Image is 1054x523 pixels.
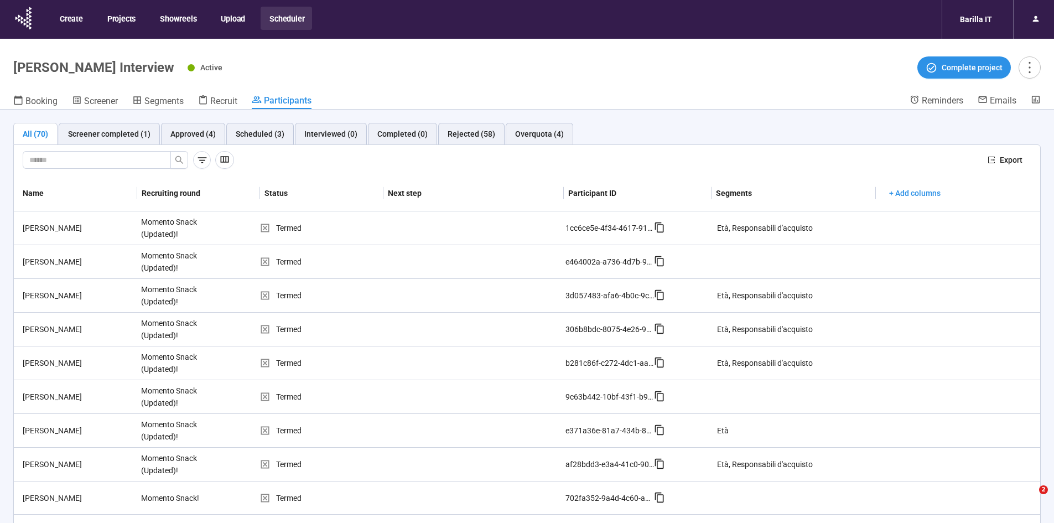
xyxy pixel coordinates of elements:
[304,128,357,140] div: Interviewed (0)
[1000,154,1022,166] span: Export
[137,488,220,509] div: Momento Snack!
[565,289,654,302] div: 3d057483-afa6-4b0c-9c52-7509601323d7
[259,424,382,437] div: Termed
[515,128,564,140] div: Overquota (4)
[137,346,220,380] div: Momento Snack (Updated)!
[988,156,995,164] span: export
[717,323,813,335] div: Età, Responsabili d'acquisto
[942,61,1003,74] span: Complete project
[264,95,311,106] span: Participants
[990,95,1016,106] span: Emails
[23,128,48,140] div: All (70)
[259,323,382,335] div: Termed
[170,128,216,140] div: Approved (4)
[978,95,1016,108] a: Emails
[565,256,654,268] div: e464002a-a736-4d7b-902e-f8ae8d5fb0df
[175,156,184,164] span: search
[200,63,222,72] span: Active
[1016,485,1043,512] iframe: Intercom live chat
[18,424,137,437] div: [PERSON_NAME]
[259,289,382,302] div: Termed
[151,7,204,30] button: Showreels
[25,96,58,106] span: Booking
[137,313,220,346] div: Momento Snack (Updated)!
[137,279,220,312] div: Momento Snack (Updated)!
[880,184,949,202] button: + Add columns
[212,7,253,30] button: Upload
[564,175,712,211] th: Participant ID
[383,175,564,211] th: Next step
[565,391,654,403] div: 9c63b442-10bf-43f1-b942-6b5100766c77
[84,96,118,106] span: Screener
[565,458,654,470] div: af28bdd3-e3a4-41c0-9049-33f1451fb4b6
[717,222,813,234] div: Età, Responsabili d'acquisto
[210,96,237,106] span: Recruit
[170,151,188,169] button: search
[1022,60,1037,75] span: more
[137,448,220,481] div: Momento Snack (Updated)!
[132,95,184,109] a: Segments
[889,187,941,199] span: + Add columns
[917,56,1011,79] button: Complete project
[565,357,654,369] div: b281c86f-c272-4dc1-aa7f-46b31a90c0d7
[979,151,1031,169] button: exportExport
[565,424,654,437] div: e371a36e-81a7-434b-8c5b-12b0a30e8eba
[18,222,137,234] div: [PERSON_NAME]
[18,492,137,504] div: [PERSON_NAME]
[13,60,174,75] h1: [PERSON_NAME] Interview
[18,323,137,335] div: [PERSON_NAME]
[252,95,311,109] a: Participants
[18,256,137,268] div: [PERSON_NAME]
[259,357,382,369] div: Termed
[922,95,963,106] span: Reminders
[137,175,261,211] th: Recruiting round
[712,175,876,211] th: Segments
[72,95,118,109] a: Screener
[565,492,654,504] div: 702fa352-9a4d-4c60-ab6d-47c8dc3cfdd6
[18,391,137,403] div: [PERSON_NAME]
[260,175,383,211] th: Status
[144,96,184,106] span: Segments
[717,424,729,437] div: Età
[198,95,237,109] a: Recruit
[259,222,382,234] div: Termed
[18,357,137,369] div: [PERSON_NAME]
[68,128,150,140] div: Screener completed (1)
[377,128,428,140] div: Completed (0)
[565,222,654,234] div: 1cc6ce5e-4f34-4617-91ff-5d6ee55df135
[259,458,382,470] div: Termed
[261,7,312,30] button: Scheduler
[18,289,137,302] div: [PERSON_NAME]
[259,391,382,403] div: Termed
[137,414,220,447] div: Momento Snack (Updated)!
[13,95,58,109] a: Booking
[565,323,654,335] div: 306b8bdc-8075-4e26-9392-93c11f46f0a1
[137,245,220,278] div: Momento Snack (Updated)!
[953,9,999,30] div: Barilla IT
[1039,485,1048,494] span: 2
[717,357,813,369] div: Età, Responsabili d'acquisto
[717,458,813,470] div: Età, Responsabili d'acquisto
[236,128,284,140] div: Scheduled (3)
[717,289,813,302] div: Età, Responsabili d'acquisto
[1019,56,1041,79] button: more
[98,7,143,30] button: Projects
[137,211,220,245] div: Momento Snack (Updated)!
[14,175,137,211] th: Name
[448,128,495,140] div: Rejected (58)
[259,256,382,268] div: Termed
[259,492,382,504] div: Termed
[910,95,963,108] a: Reminders
[18,458,137,470] div: [PERSON_NAME]
[51,7,91,30] button: Create
[137,380,220,413] div: Momento Snack (Updated)!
